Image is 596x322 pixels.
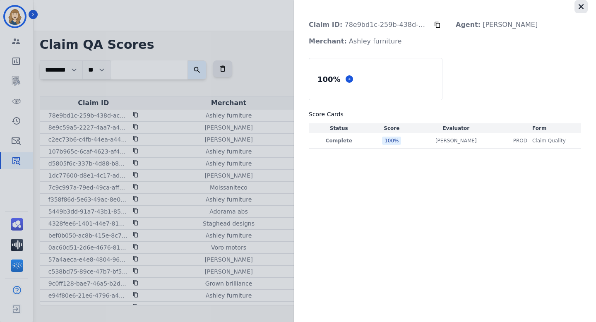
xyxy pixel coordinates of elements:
[435,137,477,144] p: [PERSON_NAME]
[498,123,581,133] th: Form
[310,137,368,144] p: Complete
[309,21,342,29] strong: Claim ID:
[316,72,342,87] div: 100 %
[382,137,401,145] div: 100 %
[449,17,544,33] p: [PERSON_NAME]
[302,17,434,33] p: 78e9bd1c-259b-438d-ac8d-e998966eceac
[302,33,408,50] p: Ashley furniture
[309,123,369,133] th: Status
[414,123,497,133] th: Evaluator
[309,110,581,118] h3: Score Cards
[309,37,347,45] strong: Merchant:
[456,21,481,29] strong: Agent:
[513,137,566,144] span: PROD - Claim Quality
[369,123,414,133] th: Score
